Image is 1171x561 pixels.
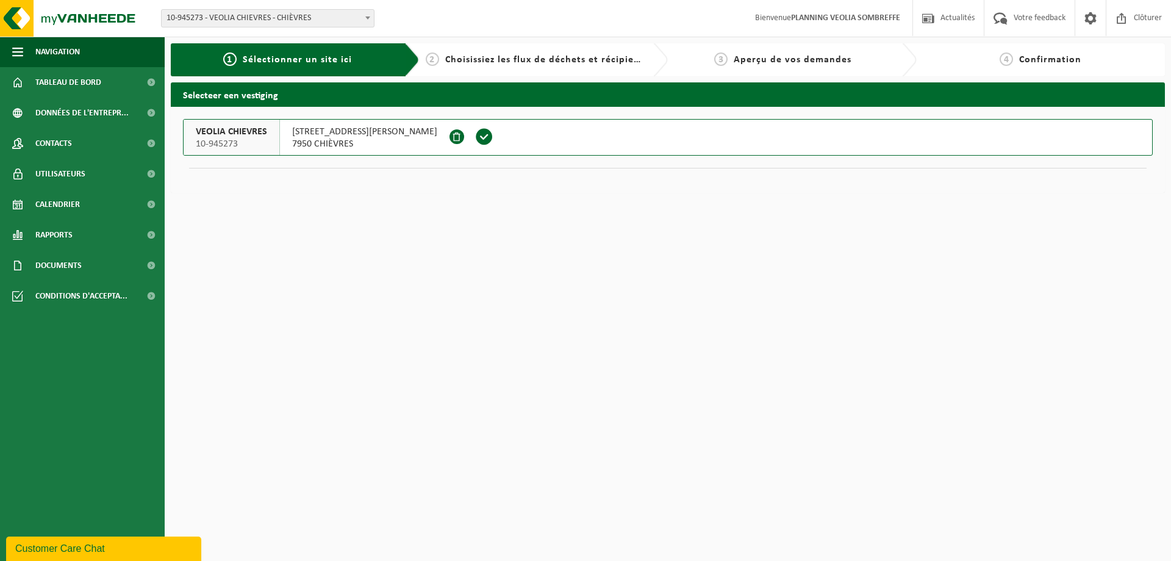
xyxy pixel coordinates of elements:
span: Navigation [35,37,80,67]
strong: PLANNING VEOLIA SOMBREFFE [791,13,900,23]
span: Sélectionner un site ici [243,55,352,65]
span: Documents [35,250,82,281]
span: Confirmation [1019,55,1081,65]
span: Tableau de bord [35,67,101,98]
span: Contacts [35,128,72,159]
span: 10-945273 - VEOLIA CHIEVRES - CHIÈVRES [162,10,374,27]
span: VEOLIA CHIEVRES [196,126,267,138]
span: Aperçu de vos demandes [734,55,851,65]
button: VEOLIA CHIEVRES 10-945273 [STREET_ADDRESS][PERSON_NAME]7950 CHIÈVRES [183,119,1153,156]
span: Calendrier [35,189,80,220]
span: 7950 CHIÈVRES [292,138,437,150]
span: 10-945273 [196,138,267,150]
span: 10-945273 - VEOLIA CHIEVRES - CHIÈVRES [161,9,374,27]
iframe: chat widget [6,534,204,561]
span: 1 [223,52,237,66]
h2: Selecteer een vestiging [171,82,1165,106]
span: Utilisateurs [35,159,85,189]
span: [STREET_ADDRESS][PERSON_NAME] [292,126,437,138]
span: Données de l'entrepr... [35,98,129,128]
span: Choisissiez les flux de déchets et récipients [445,55,648,65]
span: Rapports [35,220,73,250]
span: Conditions d'accepta... [35,281,127,311]
span: 4 [1000,52,1013,66]
span: 3 [714,52,728,66]
span: 2 [426,52,439,66]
